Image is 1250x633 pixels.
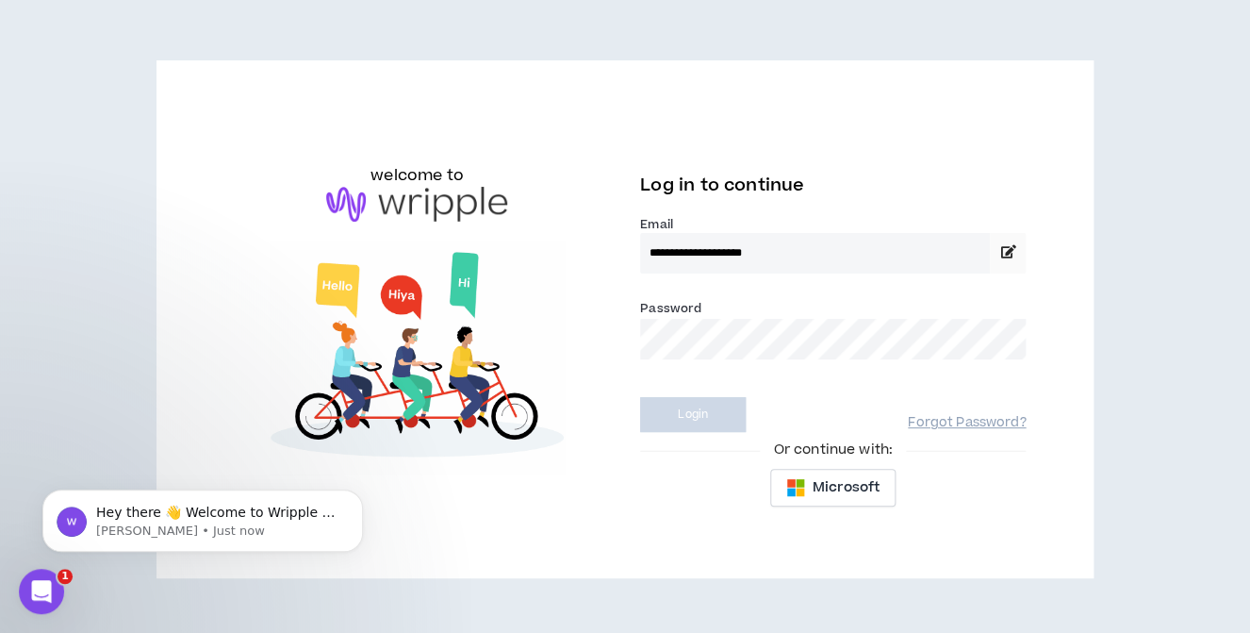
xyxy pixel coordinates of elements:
label: Email [640,216,1026,233]
iframe: Intercom live chat [19,569,64,614]
button: Microsoft [770,469,896,507]
img: logo-brand.png [326,187,507,223]
span: Log in to continue [640,174,804,197]
iframe: Intercom notifications message [14,450,391,582]
button: Login [640,397,746,432]
span: Microsoft [813,477,880,498]
span: 1 [58,569,73,584]
a: Forgot Password? [908,414,1026,432]
span: Or continue with: [760,440,905,460]
label: Password [640,300,701,317]
img: Welcome to Wripple [224,241,610,475]
h6: welcome to [370,164,464,187]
